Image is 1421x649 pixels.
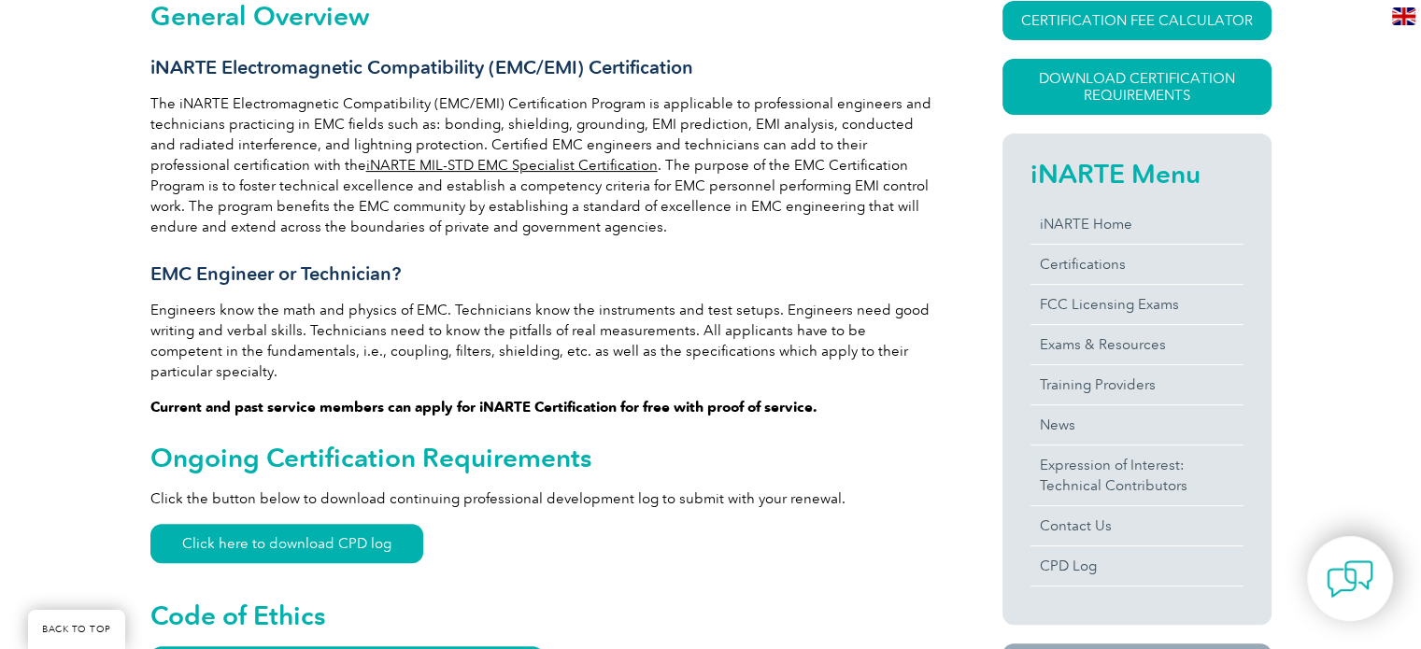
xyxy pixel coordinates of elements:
h2: Code of Ethics [150,600,935,630]
a: iNARTE Home [1030,205,1243,244]
a: Expression of Interest:Technical Contributors [1030,445,1243,505]
a: BACK TO TOP [28,610,125,649]
h2: iNARTE Menu [1030,159,1243,189]
strong: Current and past service members can apply for iNARTE Certification for free with proof of service. [150,399,817,416]
h2: General Overview [150,1,935,31]
a: News [1030,405,1243,444]
a: Click here to download CPD log [150,524,423,563]
p: Engineers know the math and physics of EMC. Technicians know the instruments and test setups. Eng... [150,300,935,382]
a: Training Providers [1030,365,1243,404]
a: iNARTE MIL-STD EMC Specialist Certification [366,157,658,174]
a: CPD Log [1030,546,1243,586]
a: Exams & Resources [1030,325,1243,364]
a: Contact Us [1030,506,1243,545]
img: en [1392,7,1415,25]
h2: Ongoing Certification Requirements [150,443,935,473]
a: FCC Licensing Exams [1030,285,1243,324]
a: Download Certification Requirements [1002,59,1272,115]
h3: iNARTE Electromagnetic Compatibility (EMC/EMI) Certification [150,56,935,79]
p: The iNARTE Electromagnetic Compatibility (EMC/EMI) Certification Program is applicable to profess... [150,93,935,237]
img: contact-chat.png [1327,556,1373,602]
p: Click the button below to download continuing professional development log to submit with your re... [150,488,935,509]
a: CERTIFICATION FEE CALCULATOR [1002,1,1272,40]
a: Certifications [1030,245,1243,284]
h3: EMC Engineer or Technician? [150,262,935,286]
